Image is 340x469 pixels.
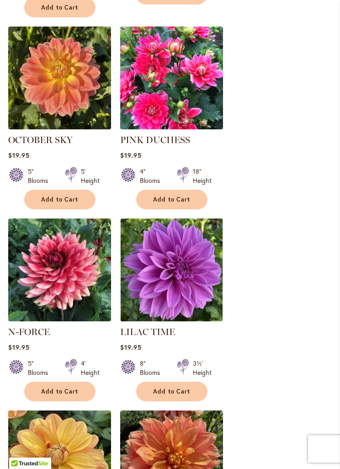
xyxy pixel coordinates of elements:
a: N-FORCE [8,326,50,337]
img: October Sky [8,27,111,129]
img: Lilac Time [120,219,223,321]
span: Add to Cart [153,196,191,203]
div: 5" Blooms [28,167,54,185]
a: OCTOBER SKY [8,134,73,145]
span: $19.95 [8,151,30,160]
a: LILAC TIME [120,326,175,337]
span: Add to Cart [41,4,79,11]
div: 4" Blooms [140,167,166,185]
iframe: Launch Accessibility Center [7,437,32,462]
div: 5" Blooms [28,359,54,377]
button: Add to Cart [136,190,207,209]
div: 5' Height [81,167,100,185]
a: PINK DUCHESS [120,134,190,145]
div: 3½' Height [193,359,212,377]
div: 8" Blooms [140,359,166,377]
span: Add to Cart [41,196,79,203]
a: Lilac Time [120,314,223,323]
span: Add to Cart [41,388,79,395]
a: N-FORCE [8,314,111,323]
button: Add to Cart [24,382,96,401]
button: Add to Cart [24,190,96,209]
span: Add to Cart [153,388,191,395]
img: N-FORCE [8,219,111,321]
div: 18" Height [193,167,212,185]
a: PINK DUCHESS [120,123,223,131]
div: 4' Height [81,359,100,377]
span: $19.95 [120,343,142,352]
button: Add to Cart [136,382,207,401]
img: PINK DUCHESS [120,27,223,129]
a: October Sky [8,123,111,131]
span: $19.95 [120,151,142,160]
span: $19.95 [8,343,30,352]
